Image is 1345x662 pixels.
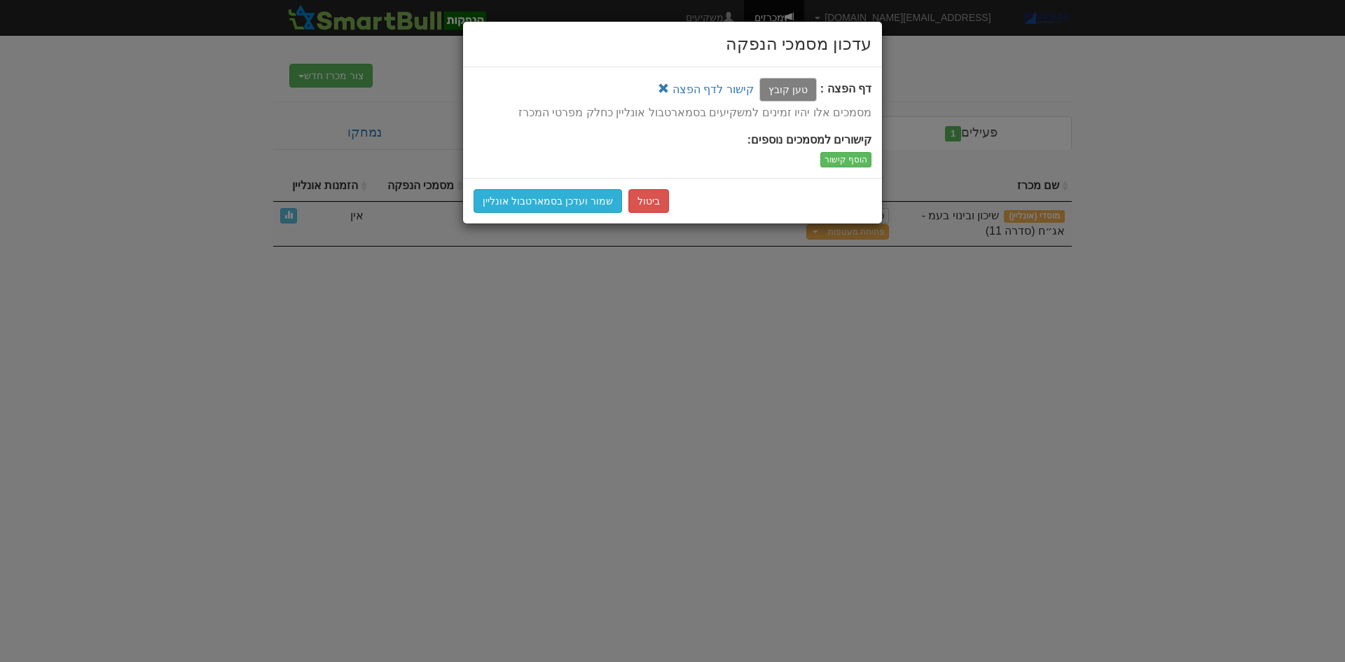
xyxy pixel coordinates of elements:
h1: עדכון מסמכי הנפקה [474,32,871,56]
button: הוסף קישור [820,152,871,167]
label: טען קובץ [759,78,817,102]
button: שמור ועדכן בסמארטבול אונליין [474,189,622,213]
a: קישור לדף הפצה [672,83,754,95]
span: מסמכים אלו יהיו זמינים למשקיעים בסמארטבול אונליין כחלק מפרטי המכרז [518,106,871,118]
strong: דף הפצה : [820,83,871,95]
button: ביטול [628,189,669,213]
strong: קישורים למסמכים נוספים: [747,134,871,146]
